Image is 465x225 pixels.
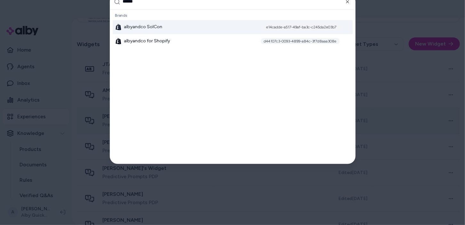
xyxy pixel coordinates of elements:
div: e14cadde-a517-49af-ba3c-c245da2e03b7 [263,24,340,30]
div: Suggestions [110,10,355,163]
div: d44107c3-0093-4899-a84c-3f7d8aaa308e [261,38,340,44]
span: albyandco for Shopify [124,38,170,44]
div: Brands [113,11,353,20]
span: albyandco SolCon [124,24,163,30]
